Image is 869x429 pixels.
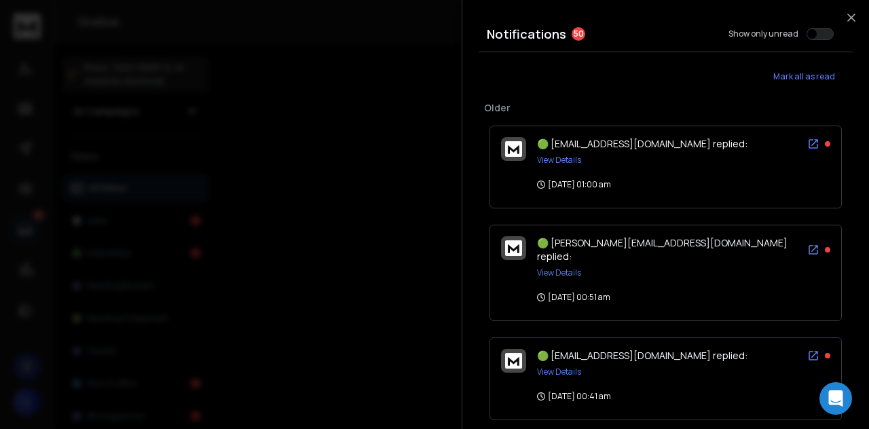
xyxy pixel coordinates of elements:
[537,179,611,190] p: [DATE] 01:00 am
[505,353,522,369] img: logo
[819,382,852,415] div: Open Intercom Messenger
[572,27,585,41] span: 50
[537,367,581,377] button: View Details
[537,267,581,278] button: View Details
[755,63,853,90] button: Mark all as read
[537,236,788,263] span: 🟢 [PERSON_NAME][EMAIL_ADDRESS][DOMAIN_NAME] replied:
[487,24,566,43] h3: Notifications
[537,292,610,303] p: [DATE] 00:51 am
[773,71,835,82] span: Mark all as read
[537,137,747,150] span: 🟢 [EMAIL_ADDRESS][DOMAIN_NAME] replied:
[728,29,798,39] label: Show only unread
[484,101,847,115] p: Older
[505,141,522,157] img: logo
[537,349,747,362] span: 🟢 [EMAIL_ADDRESS][DOMAIN_NAME] replied:
[505,240,522,256] img: logo
[537,155,581,166] button: View Details
[537,391,611,402] p: [DATE] 00:41 am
